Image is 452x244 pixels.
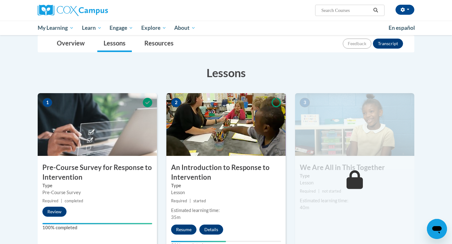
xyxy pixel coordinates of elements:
span: Required [171,199,187,203]
div: Estimated learning time: [171,207,281,214]
button: Feedback [343,39,371,49]
a: Resources [138,35,180,52]
button: Details [199,225,223,235]
a: Learn [78,21,106,35]
iframe: Button to launch messaging window [427,219,447,239]
span: Engage [110,24,133,32]
span: 35m [171,215,180,220]
span: Required [300,189,316,194]
a: Overview [51,35,91,52]
button: Account Settings [395,5,414,15]
span: 2 [171,98,181,107]
a: Cox Campus [38,5,157,16]
button: Search [371,7,380,14]
a: My Learning [34,21,78,35]
span: Explore [141,24,166,32]
a: En español [385,21,419,34]
img: Cox Campus [38,5,108,16]
a: Explore [137,21,170,35]
div: Your progress [171,241,226,242]
a: About [170,21,200,35]
span: 3 [300,98,310,107]
h3: An Introduction to Response to Intervention [166,163,286,182]
span: Required [42,199,58,203]
img: Course Image [38,93,157,156]
h3: Pre-Course Survey for Response to Intervention [38,163,157,182]
label: Type [42,182,152,189]
span: | [190,199,191,203]
span: My Learning [38,24,74,32]
span: En español [389,24,415,31]
h3: We Are All in This Together [295,163,414,172]
div: Pre-Course Survey [42,189,152,196]
div: Main menu [28,21,424,35]
a: Lessons [97,35,132,52]
span: Learn [82,24,102,32]
h3: Lessons [38,65,414,81]
input: Search Courses [321,7,371,14]
label: Type [171,182,281,189]
button: Review [42,207,67,217]
img: Course Image [295,93,414,156]
span: completed [65,199,83,203]
img: Course Image [166,93,286,156]
label: Type [300,172,410,179]
span: started [193,199,206,203]
span: not started [322,189,341,194]
div: Your progress [42,223,152,224]
button: Transcript [373,39,403,49]
div: Lesson [171,189,281,196]
span: 40m [300,205,309,210]
label: 100% completed [42,224,152,231]
div: Estimated learning time: [300,197,410,204]
span: | [318,189,320,194]
button: Resume [171,225,196,235]
a: Engage [105,21,137,35]
span: About [174,24,196,32]
span: | [61,199,62,203]
span: 1 [42,98,52,107]
div: Lesson [300,179,410,186]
